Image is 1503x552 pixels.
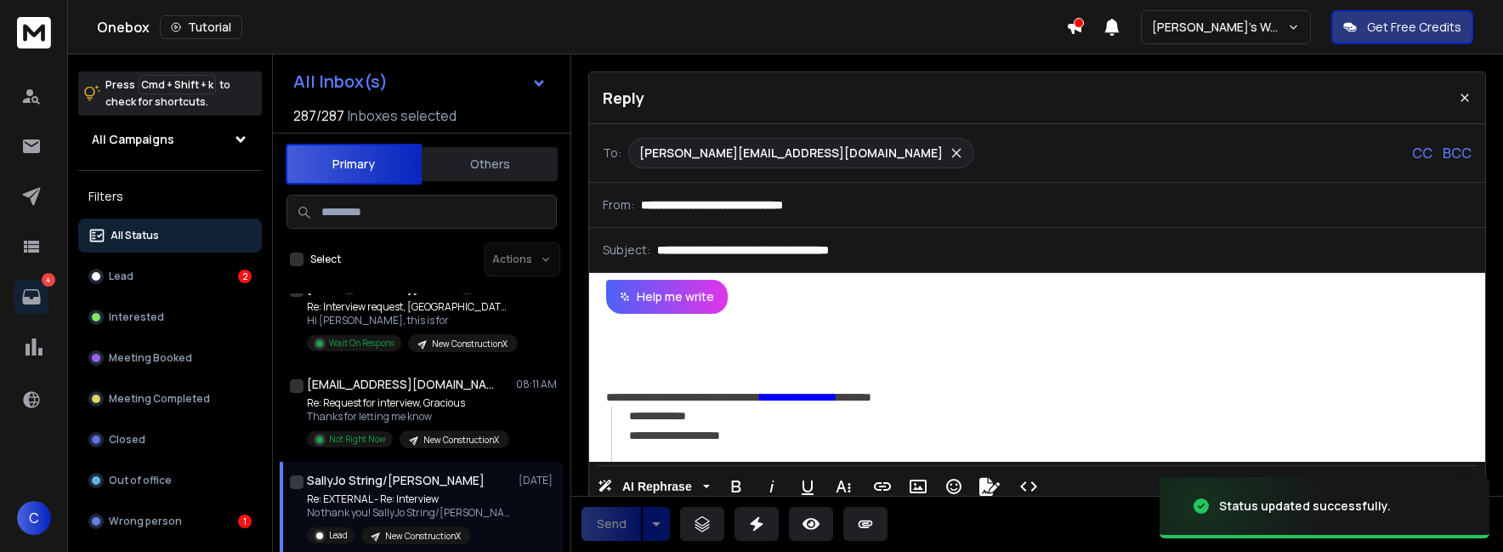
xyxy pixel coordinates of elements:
[78,504,262,538] button: Wrong person1
[603,196,634,213] p: From:
[606,280,728,314] button: Help me write
[78,382,262,416] button: Meeting Completed
[1412,143,1432,163] p: CC
[422,145,558,183] button: Others
[791,469,824,504] button: Underline (⌘U)
[594,469,713,504] button: AI Rephrase
[92,131,174,148] h1: All Campaigns
[109,474,172,487] p: Out of office
[1152,19,1287,36] p: [PERSON_NAME]'s Workspace
[603,86,644,110] p: Reply
[293,73,388,90] h1: All Inbox(s)
[307,506,511,520] p: No thank you! SallyJo String/[PERSON_NAME] CoinWrap_CMYK_Logo.jpg [cid:coinwrap_cmyk_logo_c45a31f...
[14,280,48,314] a: 4
[385,530,461,543] p: New ConstructionX
[307,300,511,314] p: Re: Interview request, [GEOGRAPHIC_DATA]
[139,75,216,94] span: Cmd + Shift + k
[238,515,252,528] div: 1
[109,270,133,283] p: Lead
[160,15,242,39] button: Tutorial
[1367,19,1461,36] p: Get Free Credits
[423,434,499,447] p: New ConstructionX
[329,529,348,542] p: Lead
[238,270,252,283] div: 2
[639,145,943,162] p: [PERSON_NAME][EMAIL_ADDRESS][DOMAIN_NAME]
[109,515,182,528] p: Wrong person
[78,122,262,156] button: All Campaigns
[78,341,262,375] button: Meeting Booked
[307,492,511,506] p: Re: EXTERNAL - Re: Interview
[1443,143,1472,163] p: BCC
[329,337,394,350] p: Wait On Respons
[286,144,422,185] button: Primary
[109,392,210,406] p: Meeting Completed
[310,253,341,266] label: Select
[78,300,262,334] button: Interested
[756,469,788,504] button: Italic (⌘I)
[111,229,159,242] p: All Status
[1012,469,1045,504] button: Code View
[516,378,557,391] p: 08:11 AM
[307,396,509,410] p: Re: Request for interview, Gracious
[1331,10,1473,44] button: Get Free Credits
[307,314,511,327] p: Hi [PERSON_NAME], this is for
[902,469,934,504] button: Insert Image (⌘P)
[866,469,899,504] button: Insert Link (⌘K)
[348,105,457,126] h3: Inboxes selected
[17,501,51,535] button: C
[619,480,695,494] span: AI Rephrase
[519,474,557,487] p: [DATE]
[293,105,344,126] span: 287 / 287
[973,469,1006,504] button: Signature
[42,273,55,287] p: 4
[603,145,621,162] p: To:
[105,77,230,111] p: Press to check for shortcuts.
[109,351,192,365] p: Meeting Booked
[307,376,494,393] h1: [EMAIL_ADDRESS][DOMAIN_NAME]
[827,469,859,504] button: More Text
[78,464,262,498] button: Out of office
[307,410,509,424] p: Thanks for letting me know
[78,423,262,457] button: Closed
[78,259,262,293] button: Lead2
[109,310,164,324] p: Interested
[109,433,145,447] p: Closed
[603,242,650,259] p: Subject:
[97,15,1066,39] div: Onebox
[1219,498,1391,515] div: Status updated successfully.
[78,219,262,253] button: All Status
[307,472,485,489] h1: SallyJo String/[PERSON_NAME]
[938,469,970,504] button: Emoticons
[720,469,752,504] button: Bold (⌘B)
[280,65,560,99] button: All Inbox(s)
[329,433,386,446] p: Not Right Now
[78,185,262,208] h3: Filters
[432,338,508,350] p: New ConstructionX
